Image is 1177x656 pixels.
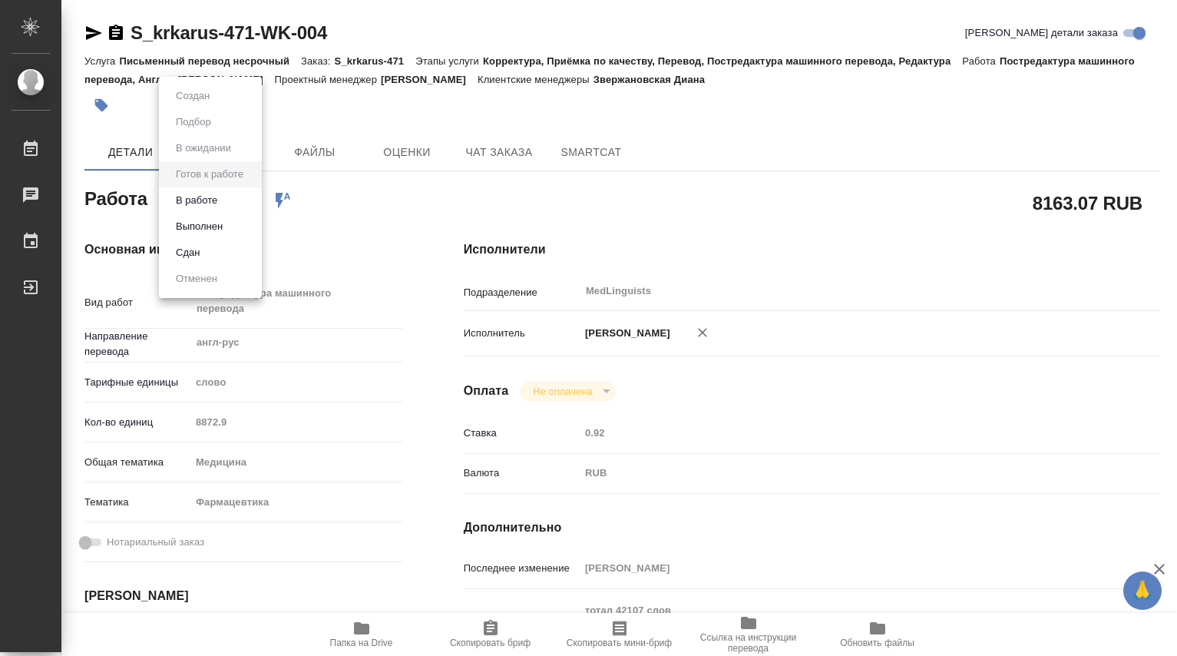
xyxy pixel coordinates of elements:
[171,88,214,104] button: Создан
[171,166,248,183] button: Готов к работе
[171,270,222,287] button: Отменен
[171,192,222,209] button: В работе
[171,140,236,157] button: В ожидании
[171,114,216,131] button: Подбор
[171,218,227,235] button: Выполнен
[171,244,204,261] button: Сдан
